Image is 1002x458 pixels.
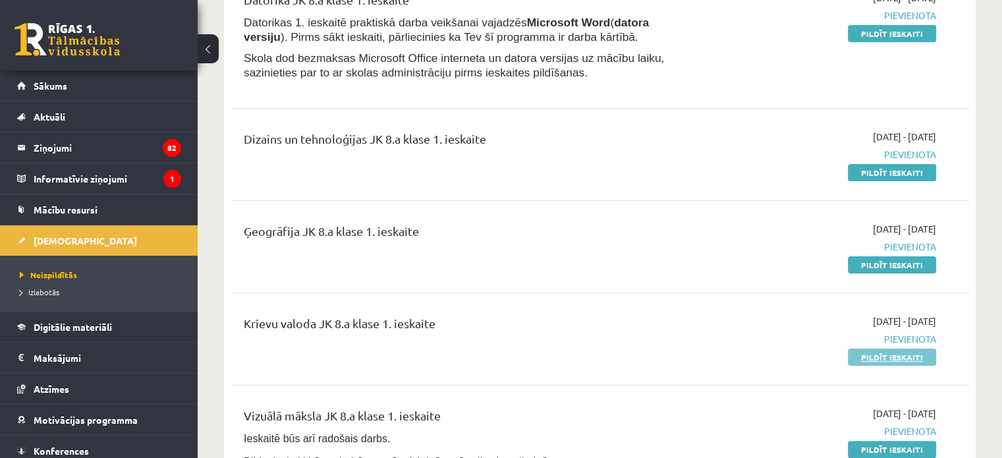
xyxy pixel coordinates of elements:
span: [DATE] - [DATE] [873,130,936,144]
span: Pievienota [719,332,936,346]
a: Izlabotās [20,286,184,298]
span: Sākums [34,80,67,92]
span: Mācību resursi [34,204,97,215]
span: [DATE] - [DATE] [873,407,936,420]
a: Pildīt ieskaiti [848,441,936,458]
span: Izlabotās [20,287,59,297]
div: Vizuālā māksla JK 8.a klase 1. ieskaite [244,407,699,431]
span: Datorikas 1. ieskaitē praktiskā darba veikšanai vajadzēs ( ). Pirms sākt ieskaiti, pārliecinies k... [244,16,649,43]
a: Ziņojumi82 [17,132,181,163]
b: Microsoft Word [527,16,611,29]
span: Pievienota [719,148,936,161]
a: Maksājumi [17,343,181,373]
a: Digitālie materiāli [17,312,181,342]
legend: Maksājumi [34,343,181,373]
span: [DEMOGRAPHIC_DATA] [34,235,137,246]
legend: Informatīvie ziņojumi [34,163,181,194]
div: Ģeogrāfija JK 8.a klase 1. ieskaite [244,222,699,246]
span: [DATE] - [DATE] [873,314,936,328]
span: Pievienota [719,240,936,254]
i: 1 [163,170,181,188]
span: Konferences [34,445,89,457]
span: Aktuāli [34,111,65,123]
span: Motivācijas programma [34,414,138,426]
a: Atzīmes [17,374,181,404]
span: [DATE] - [DATE] [873,222,936,236]
span: Ieskaitē būs arī radošais darbs. [244,433,390,444]
a: Mācību resursi [17,194,181,225]
a: Motivācijas programma [17,405,181,435]
a: Informatīvie ziņojumi1 [17,163,181,194]
b: datora versiju [244,16,649,43]
a: Pildīt ieskaiti [848,164,936,181]
a: Rīgas 1. Tālmācības vidusskola [14,23,120,56]
legend: Ziņojumi [34,132,181,163]
span: Skola dod bezmaksas Microsoft Office interneta un datora versijas uz mācību laiku, sazinieties pa... [244,51,664,79]
a: Pildīt ieskaiti [848,256,936,273]
div: Dizains un tehnoloģijas JK 8.a klase 1. ieskaite [244,130,699,154]
a: Sākums [17,71,181,101]
a: Neizpildītās [20,269,184,281]
div: Krievu valoda JK 8.a klase 1. ieskaite [244,314,699,339]
i: 82 [163,139,181,157]
span: Neizpildītās [20,270,77,280]
a: Aktuāli [17,101,181,132]
span: Pievienota [719,424,936,438]
a: Pildīt ieskaiti [848,349,936,366]
a: [DEMOGRAPHIC_DATA] [17,225,181,256]
span: Atzīmes [34,383,69,395]
a: Pildīt ieskaiti [848,25,936,42]
span: Pievienota [719,9,936,22]
span: Digitālie materiāli [34,321,112,333]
